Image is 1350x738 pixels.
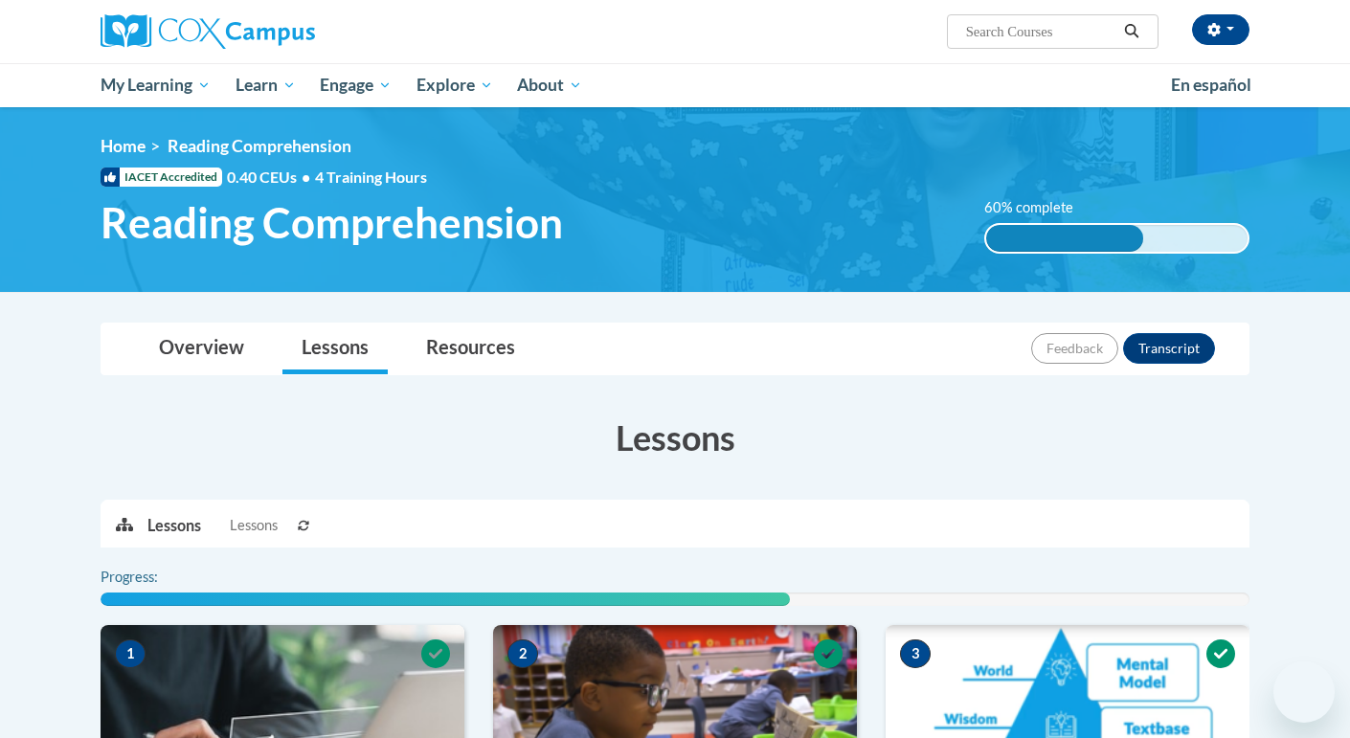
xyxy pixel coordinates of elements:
[404,63,506,107] a: Explore
[147,515,201,536] p: Lessons
[1123,333,1215,364] button: Transcript
[307,63,404,107] a: Engage
[101,168,222,187] span: IACET Accredited
[984,197,1094,218] label: 60% complete
[101,14,315,49] img: Cox Campus
[101,14,464,49] a: Cox Campus
[1031,333,1118,364] button: Feedback
[101,136,146,156] a: Home
[964,20,1117,43] input: Search Courses
[407,324,534,374] a: Resources
[101,414,1249,461] h3: Lessons
[1171,75,1251,95] span: En español
[416,74,493,97] span: Explore
[986,225,1143,252] div: 60% complete
[101,567,211,588] label: Progress:
[1159,65,1264,105] a: En español
[88,63,223,107] a: My Learning
[101,74,211,97] span: My Learning
[517,74,582,97] span: About
[230,515,278,536] span: Lessons
[900,639,931,668] span: 3
[507,639,538,668] span: 2
[101,197,563,248] span: Reading Comprehension
[1192,14,1249,45] button: Account Settings
[320,74,392,97] span: Engage
[115,639,146,668] span: 1
[168,136,351,156] span: Reading Comprehension
[140,324,263,374] a: Overview
[282,324,388,374] a: Lessons
[236,74,296,97] span: Learn
[1117,20,1146,43] button: Search
[315,168,427,186] span: 4 Training Hours
[506,63,596,107] a: About
[302,168,310,186] span: •
[223,63,308,107] a: Learn
[72,63,1278,107] div: Main menu
[227,167,315,188] span: 0.40 CEUs
[1273,661,1335,723] iframe: Button to launch messaging window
